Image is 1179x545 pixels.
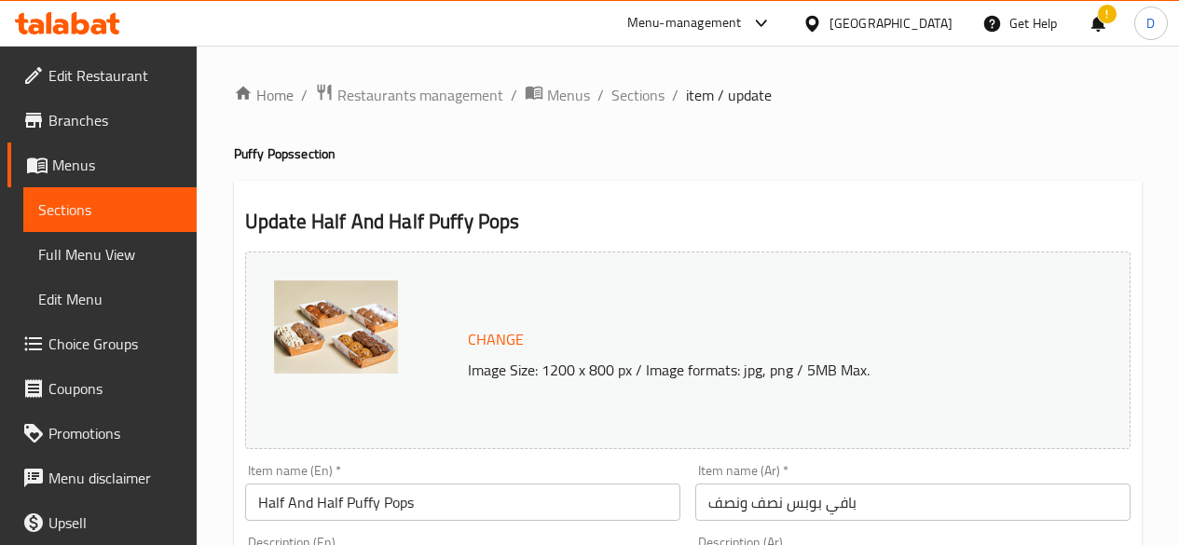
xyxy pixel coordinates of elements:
li: / [672,84,679,106]
span: item / update [686,84,772,106]
a: Promotions [7,411,197,456]
a: Edit Menu [23,277,197,321]
span: Upsell [48,511,182,534]
a: Coupons [7,366,197,411]
li: / [511,84,517,106]
h2: Update Half And Half Puffy Pops [245,208,1131,236]
p: Image Size: 1200 x 800 px / Image formats: jpg, png / 5MB Max. [460,359,1081,381]
span: Coupons [48,377,182,400]
span: Full Menu View [38,243,182,266]
h4: Puffy Pops section [234,144,1142,163]
span: Menus [547,84,590,106]
nav: breadcrumb [234,83,1142,107]
a: Menus [525,83,590,107]
button: Change [460,320,531,359]
span: Edit Restaurant [48,64,182,87]
li: / [301,84,308,106]
input: Enter name En [245,484,680,521]
span: Menus [52,154,182,176]
span: Menu disclaimer [48,467,182,489]
input: Enter name Ar [695,484,1131,521]
a: Menus [7,143,197,187]
a: Full Menu View [23,232,197,277]
div: Menu-management [627,12,742,34]
a: Sections [611,84,665,106]
a: Edit Restaurant [7,53,197,98]
span: Change [468,326,524,353]
a: Branches [7,98,197,143]
a: Restaurants management [315,83,503,107]
a: Choice Groups [7,321,197,366]
span: Choice Groups [48,333,182,355]
span: Restaurants management [337,84,503,106]
span: Branches [48,109,182,131]
a: Sections [23,187,197,232]
img: blob_637736996829005062 [274,280,398,374]
a: Home [234,84,294,106]
a: Menu disclaimer [7,456,197,500]
span: Promotions [48,422,182,444]
span: D [1146,13,1155,34]
a: Upsell [7,500,197,545]
span: Edit Menu [38,288,182,310]
div: [GEOGRAPHIC_DATA] [829,13,953,34]
li: / [597,84,604,106]
span: Sections [38,198,182,221]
